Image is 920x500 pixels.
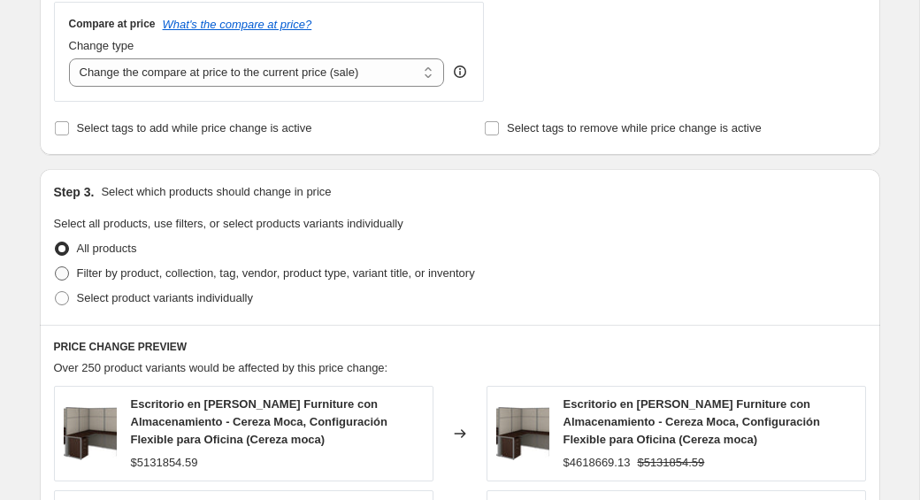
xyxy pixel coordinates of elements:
[77,266,475,280] span: Filter by product, collection, tag, vendor, product type, variant title, or inventory
[54,340,866,354] h6: PRICE CHANGE PREVIEW
[64,407,117,460] img: 81tWq9Lw2mL._AC_SL1500_80x.jpg
[77,121,312,135] span: Select tags to add while price change is active
[637,454,704,472] strike: $5131854.59
[77,291,253,304] span: Select product variants individually
[131,454,198,472] div: $5131854.59
[54,217,403,230] span: Select all products, use filters, or select products variants individually
[69,39,134,52] span: Change type
[563,454,631,472] div: $4618669.13
[496,407,549,460] img: 81tWq9Lw2mL._AC_SL1500_80x.jpg
[131,397,387,446] span: Escritorio en [PERSON_NAME] Furniture con Almacenamiento - Cereza Moca, Configuración Flexible pa...
[54,183,95,201] h2: Step 3.
[163,18,312,31] button: What's the compare at price?
[54,361,388,374] span: Over 250 product variants would be affected by this price change:
[563,397,820,446] span: Escritorio en [PERSON_NAME] Furniture con Almacenamiento - Cereza Moca, Configuración Flexible pa...
[507,121,762,135] span: Select tags to remove while price change is active
[77,242,137,255] span: All products
[451,63,469,81] div: help
[101,183,331,201] p: Select which products should change in price
[69,17,156,31] h3: Compare at price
